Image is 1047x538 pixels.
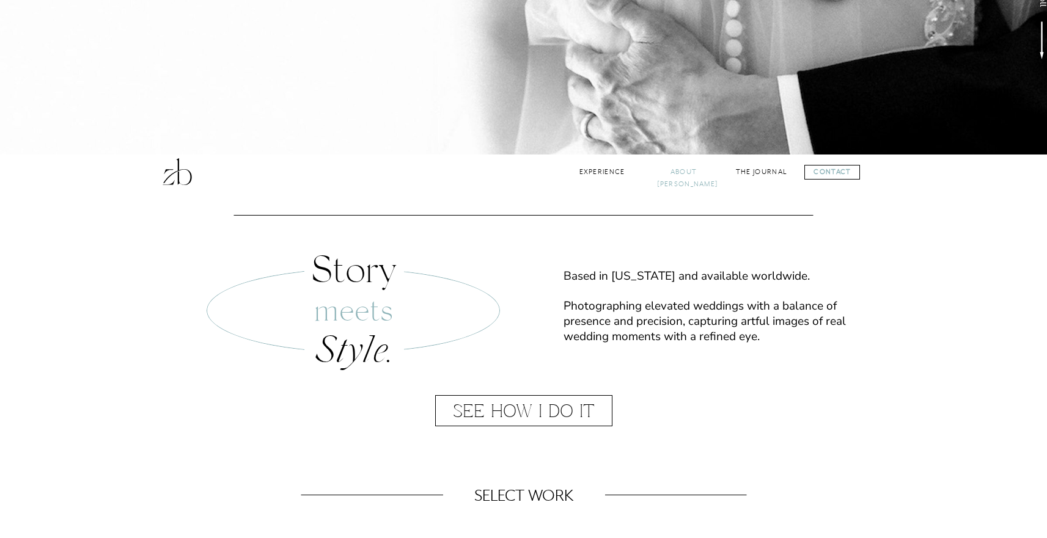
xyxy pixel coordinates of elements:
p: meets [297,297,410,322]
a: About [PERSON_NAME] [657,166,711,178]
a: Experience [578,166,627,178]
p: Based in [US_STATE] and available worldwide. Photographing elevated weddings with a balance of pr... [564,269,860,363]
p: Style. [177,329,530,376]
p: Story [177,252,530,294]
h3: Select Work [457,485,590,506]
a: The Journal [735,166,788,178]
